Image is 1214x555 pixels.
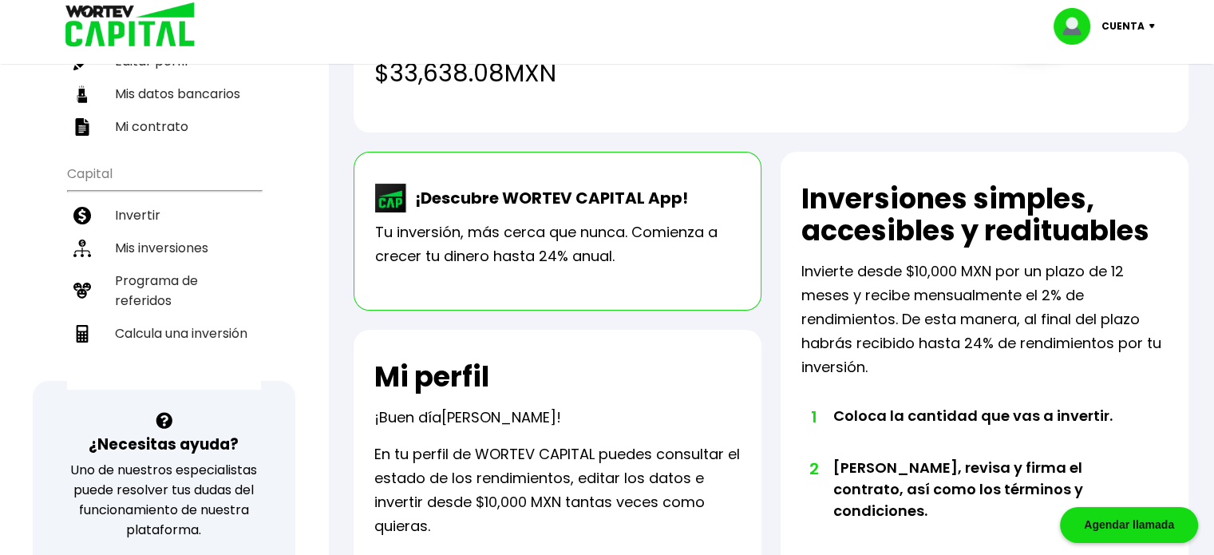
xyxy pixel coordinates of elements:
div: Agendar llamada [1060,507,1198,543]
a: Mis datos bancarios [67,77,261,110]
a: Programa de referidos [67,264,261,317]
img: icon-down [1145,24,1166,29]
p: Cuenta [1101,14,1145,38]
img: invertir-icon.b3b967d7.svg [73,207,91,224]
a: Mis inversiones [67,232,261,264]
img: recomiendanos-icon.9b8e9327.svg [73,282,91,299]
p: ¡Descubre WORTEV CAPITAL App! [407,186,688,210]
img: calculadora-icon.17d418c4.svg [73,325,91,343]
p: ¡Buen día ! [374,406,561,430]
p: Tu inversión, más cerca que nunca. Comienza a crecer tu dinero hasta 24% anual. [375,220,740,268]
span: 2 [809,457,817,481]
h4: $33,638.08 MXN [374,55,962,91]
li: [PERSON_NAME], revisa y firma el contrato, así como los términos y condiciones. [833,457,1131,552]
h2: Mi perfil [374,361,489,393]
ul: Perfil [67,2,261,143]
h2: Inversiones simples, accesibles y redituables [801,183,1168,247]
a: Calcula una inversión [67,317,261,350]
li: Coloca la cantidad que vas a invertir. [833,405,1131,457]
img: datos-icon.10cf9172.svg [73,85,91,103]
span: 1 [809,405,817,429]
ul: Capital [67,156,261,390]
img: profile-image [1054,8,1101,45]
p: En tu perfil de WORTEV CAPITAL puedes consultar el estado de los rendimientos, editar los datos e... [374,442,741,538]
p: Uno de nuestros especialistas puede resolver tus dudas del funcionamiento de nuestra plataforma. [53,460,275,540]
a: Mi contrato [67,110,261,143]
h3: ¿Necesitas ayuda? [89,433,239,456]
img: contrato-icon.f2db500c.svg [73,118,91,136]
p: Invierte desde $10,000 MXN por un plazo de 12 meses y recibe mensualmente el 2% de rendimientos. ... [801,260,1168,379]
img: inversiones-icon.6695dc30.svg [73,240,91,257]
span: [PERSON_NAME] [441,407,556,427]
img: wortev-capital-app-icon [375,184,407,212]
a: Invertir [67,199,261,232]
